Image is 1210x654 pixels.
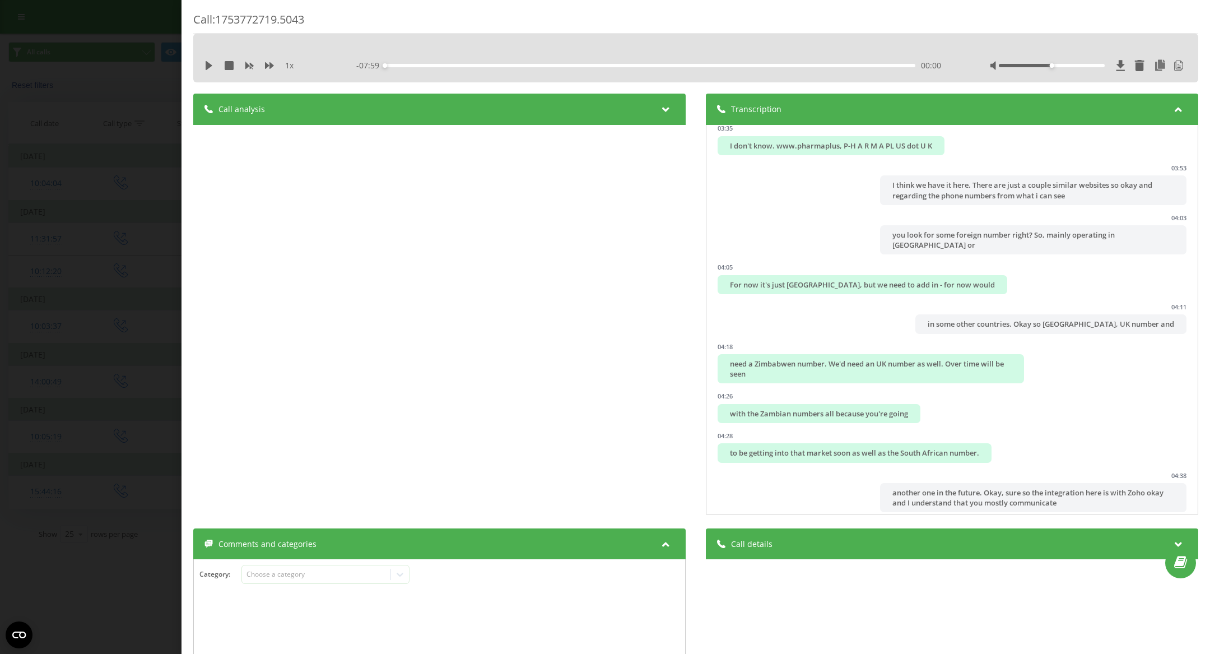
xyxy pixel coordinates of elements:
[921,60,941,71] span: 00:00
[718,136,944,155] div: I don't know. www.pharmaplus, P-H A R M A PL US dot U K
[1049,63,1054,68] div: Accessibility label
[246,570,387,579] div: Choose a category
[718,354,1024,383] div: need a Zimbabwen number. We'd need an UK number as well. Over time will be seen
[199,570,241,578] h4: Category :
[880,483,1186,512] div: another one in the future. Okay, sure so the integration here is with Zoho okay and I understand ...
[718,124,733,132] div: 03:35
[383,63,387,68] div: Accessibility label
[1171,303,1186,311] div: 04:11
[218,104,265,115] span: Call analysis
[1171,214,1186,222] div: 04:03
[731,539,772,550] span: Call details
[718,443,992,462] div: to be getting into that market soon as well as the South African number.
[193,12,1198,34] div: Call : 1753772719.5043
[718,404,920,423] div: with the Zambian numbers all because you're going
[1171,471,1186,480] div: 04:38
[718,432,733,440] div: 04:28
[880,175,1186,205] div: I think we have it here. There are just a couple similar websites so okay and regarding the phone...
[731,104,781,115] span: Transcription
[356,60,385,71] span: - 07:59
[915,314,1186,333] div: in some other countries. Okay so [GEOGRAPHIC_DATA], UK number and
[718,392,733,400] div: 04:26
[218,539,317,550] span: Comments and categories
[1171,164,1186,172] div: 03:53
[880,225,1186,254] div: you look for some foreign number right? So, mainly operating in [GEOGRAPHIC_DATA] or
[285,60,294,71] span: 1 x
[6,621,32,648] button: Open CMP widget
[718,275,1007,294] div: For now it's just [GEOGRAPHIC_DATA], but we need to add in - for now would
[718,342,733,351] div: 04:18
[718,263,733,271] div: 04:05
